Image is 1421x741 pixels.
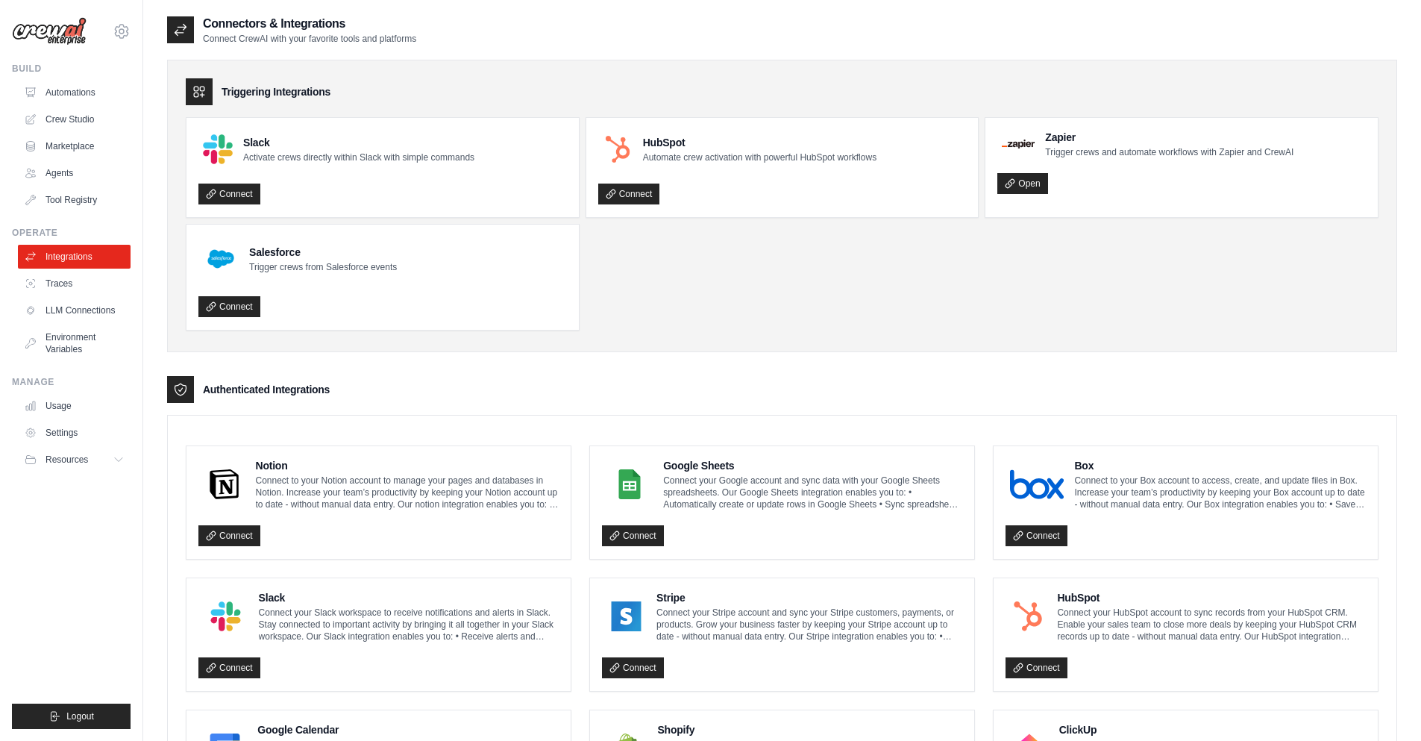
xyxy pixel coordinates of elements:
a: Connect [598,184,660,204]
div: Build [12,63,131,75]
img: Notion Logo [203,469,245,499]
div: Manage [12,376,131,388]
h3: Authenticated Integrations [203,382,330,397]
h4: Shopify [657,722,962,737]
img: Logo [12,17,87,46]
h4: ClickUp [1059,722,1366,737]
a: Automations [18,81,131,104]
a: Environment Variables [18,325,131,361]
p: Connect CrewAI with your favorite tools and platforms [203,33,416,45]
div: Operate [12,227,131,239]
a: Crew Studio [18,107,131,131]
p: Connect your Stripe account and sync your Stripe customers, payments, or products. Grow your busi... [656,607,962,642]
img: HubSpot Logo [603,134,633,164]
img: Google Sheets Logo [606,469,653,499]
h3: Triggering Integrations [222,84,330,99]
img: HubSpot Logo [1010,601,1047,631]
img: Zapier Logo [1002,140,1035,148]
button: Logout [12,704,131,729]
img: Box Logo [1010,469,1064,499]
p: Connect to your Box account to access, create, and update files in Box. Increase your team’s prod... [1074,475,1366,510]
span: Resources [46,454,88,466]
img: Slack Logo [203,601,248,631]
h4: Box [1074,458,1366,473]
h4: HubSpot [643,135,876,150]
h4: Notion [256,458,559,473]
p: Automate crew activation with powerful HubSpot workflows [643,151,876,163]
a: Agents [18,161,131,185]
span: Logout [66,710,94,722]
a: Connect [198,296,260,317]
h4: Salesforce [249,245,397,260]
h4: Google Sheets [663,458,962,473]
p: Trigger crews and automate workflows with Zapier and CrewAI [1045,146,1293,158]
a: Marketplace [18,134,131,158]
a: Usage [18,394,131,418]
a: Settings [18,421,131,445]
h4: Zapier [1045,130,1293,145]
p: Connect your Slack workspace to receive notifications and alerts in Slack. Stay connected to impo... [259,607,559,642]
button: Resources [18,448,131,472]
a: Connect [198,184,260,204]
a: Connect [602,525,664,546]
p: Connect your Google account and sync data with your Google Sheets spreadsheets. Our Google Sheets... [663,475,962,510]
a: Connect [198,657,260,678]
h2: Connectors & Integrations [203,15,416,33]
a: Connect [1006,525,1067,546]
h4: Slack [243,135,474,150]
a: LLM Connections [18,298,131,322]
img: Slack Logo [203,134,233,164]
p: Connect to your Notion account to manage your pages and databases in Notion. Increase your team’s... [256,475,559,510]
p: Connect your HubSpot account to sync records from your HubSpot CRM. Enable your sales team to clo... [1057,607,1366,642]
a: Traces [18,272,131,296]
h4: Slack [259,590,559,605]
img: Stripe Logo [606,601,646,631]
h4: Stripe [656,590,962,605]
a: Open [997,173,1047,194]
a: Connect [602,657,664,678]
a: Connect [198,525,260,546]
h4: Google Calendar [257,722,559,737]
a: Tool Registry [18,188,131,212]
p: Activate crews directly within Slack with simple commands [243,151,474,163]
a: Connect [1006,657,1067,678]
p: Trigger crews from Salesforce events [249,261,397,273]
h4: HubSpot [1057,590,1366,605]
a: Integrations [18,245,131,269]
img: Salesforce Logo [203,241,239,277]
